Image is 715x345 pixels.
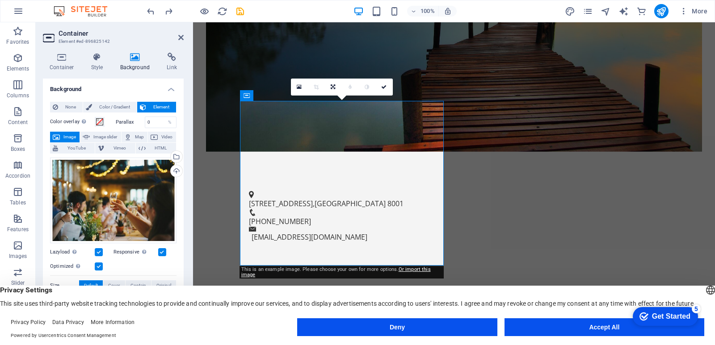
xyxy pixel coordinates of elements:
span: Original [156,280,171,291]
button: HTML [136,143,176,154]
span: Color / Gradient [95,102,134,112]
p: Tables [10,199,26,206]
h6: 100% [421,6,435,17]
div: % [164,117,176,128]
i: Save (Ctrl+S) [235,6,245,17]
a: [EMAIL_ADDRESS][DOMAIN_NAME] [59,210,174,220]
span: 8001 [194,176,210,186]
div: 5 [66,2,75,11]
span: None [61,102,80,112]
a: Or import this image [241,266,431,278]
button: publish [654,4,669,18]
button: redo [163,6,174,17]
a: Confirm ( Ctrl ⏎ ) [376,79,393,96]
button: Default [79,280,103,291]
i: Undo: Edit headline (Ctrl+Z) [146,6,156,17]
i: Design (Ctrl+Alt+Y) [565,6,575,17]
span: [PHONE_NUMBER] [56,194,118,204]
p: Images [9,253,27,260]
div: al-elmes-ULHxWq8reao-unsplash.jpg [50,158,177,243]
h4: Container [43,53,84,71]
button: Original [151,280,176,291]
label: Lazyload [50,247,95,258]
button: Video [148,132,176,142]
span: Default [84,280,98,291]
button: undo [145,6,156,17]
label: Responsive [114,247,158,258]
button: None [50,102,83,112]
p: Elements [7,65,29,72]
span: Vimeo [107,143,132,154]
i: On resize automatically adjust zoom level to fit chosen device. [444,7,452,15]
span: Image slider [93,132,118,142]
span: Map [134,132,145,142]
i: Reload page [217,6,227,17]
span: [GEOGRAPHIC_DATA] [122,176,193,186]
div: This is an example image. Please choose your own for more options. [240,266,444,278]
button: Element [137,102,176,112]
button: Contain [126,280,151,291]
i: Pages (Ctrl+Alt+S) [583,6,593,17]
button: Image [50,132,80,142]
p: Columns [7,92,29,99]
h4: Background [43,79,184,95]
button: Image slider [80,132,121,142]
h4: Background [114,53,160,71]
button: reload [217,6,227,17]
h2: Container [59,29,184,37]
p: Accordion [5,172,30,179]
button: navigator [601,6,611,17]
i: Publish [656,6,666,17]
p: Features [7,226,29,233]
button: text_generator [618,6,629,17]
p: , [56,176,459,187]
button: design [565,6,576,17]
i: Commerce [636,6,647,17]
p: Slider [11,279,25,287]
button: 100% [407,6,439,17]
span: Image [63,132,77,142]
div: Get Started [26,10,65,18]
button: commerce [636,6,647,17]
button: Cover [103,280,125,291]
i: Navigator [601,6,611,17]
span: YouTube [61,143,92,154]
i: Redo: Move elements (Ctrl+Y, ⌘+Y) [164,6,174,17]
a: Blur [342,79,359,96]
a: Change orientation [325,79,342,96]
span: HTML [148,143,173,154]
label: Color overlay [50,116,95,127]
button: Color / Gradient [83,102,137,112]
button: Click here to leave preview mode and continue editing [199,6,210,17]
button: Vimeo [95,143,135,154]
p: Favorites [6,38,29,46]
span: Element [149,102,173,112]
label: Parallax [116,120,145,125]
i: AI Writer [618,6,629,17]
h4: Style [84,53,114,71]
p: Boxes [11,145,25,153]
button: save [235,6,245,17]
img: Editor Logo [51,6,118,17]
button: More [676,4,711,18]
h4: Link [160,53,184,71]
button: YouTube [50,143,95,154]
div: Get Started 5 items remaining, 0% complete [7,4,72,23]
p: Content [8,119,28,126]
label: Optimized [50,261,95,272]
span: Cover [108,280,120,291]
span: More [679,7,707,16]
span: [STREET_ADDRESS] [56,176,120,186]
button: Map [122,132,147,142]
a: Greyscale [359,79,376,96]
button: pages [583,6,593,17]
a: Crop mode [308,79,325,96]
span: Video [160,132,173,142]
label: Size [50,280,79,291]
span: Contain [130,280,146,291]
h3: Element #ed-896825142 [59,37,166,46]
a: Select files from the file manager, stock photos, or upload file(s) [291,79,308,96]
